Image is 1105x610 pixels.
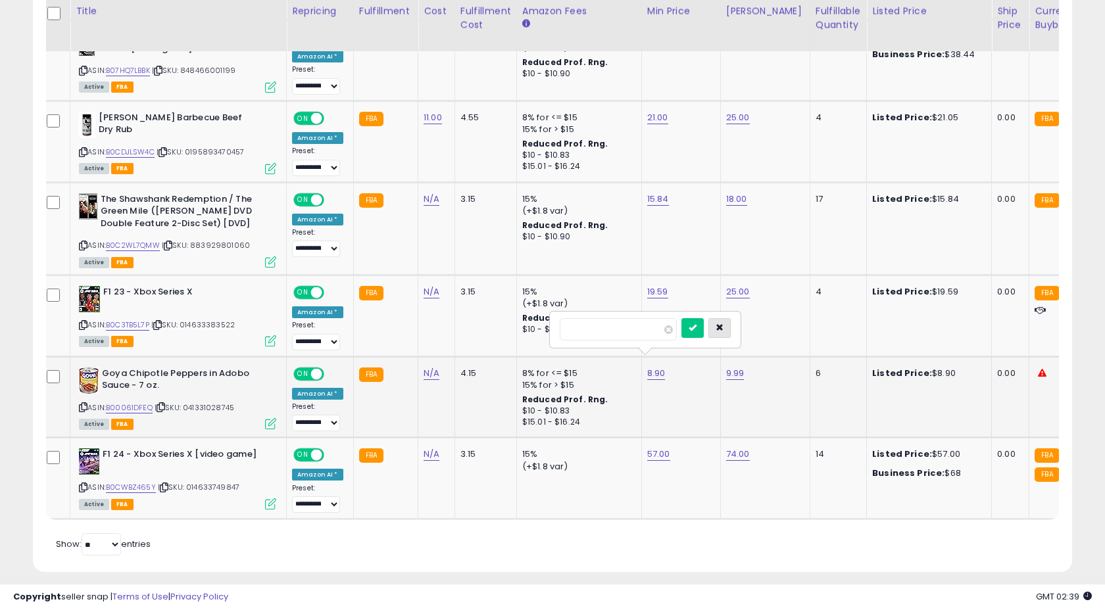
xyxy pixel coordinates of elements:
span: | SKU: 848466001199 [152,65,235,76]
span: All listings currently available for purchase on Amazon [79,499,109,510]
small: FBA [1035,286,1059,300]
a: 57.00 [647,448,670,461]
b: The Shawshank Redemption / The Green Mile ([PERSON_NAME] DVD Double Feature 2-Disc Set) [DVD] [101,193,260,233]
a: B07HQ7LBBK [106,65,150,76]
div: Current Buybox Price [1035,4,1102,32]
span: FBA [111,419,134,430]
div: Listed Price [872,4,986,18]
a: 18.00 [726,193,747,206]
b: Reduced Prof. Rng. [522,394,608,405]
a: B0CWBZ465Y [106,482,156,493]
div: $10 - $10.90 [522,324,631,335]
a: 15.84 [647,193,669,206]
strong: Copyright [13,590,61,603]
b: [PERSON_NAME] Barbecue Beef Dry Rub [99,112,258,139]
a: 9.99 [726,367,745,380]
div: 14 [816,448,856,460]
div: Amazon AI * [292,388,343,400]
div: 6 [816,367,856,379]
a: Privacy Policy [170,590,228,603]
div: Min Price [647,4,715,18]
div: ASIN: [79,448,276,508]
span: All listings currently available for purchase on Amazon [79,257,109,268]
span: ON [295,287,311,298]
b: Reduced Prof. Rng. [522,312,608,323]
div: $15.01 - $16.24 [522,417,631,428]
div: $10 - $10.83 [522,406,631,417]
div: Cost [424,4,449,18]
div: Amazon AI * [292,306,343,318]
a: 74.00 [726,448,750,461]
a: N/A [424,285,439,298]
a: B0CDJLSW4C [106,147,155,158]
span: Show: entries [56,538,151,550]
div: ASIN: [79,112,276,173]
span: OFF [322,287,343,298]
a: B0C3TB5L7P [106,319,149,331]
small: FBA [1035,193,1059,208]
span: OFF [322,368,343,379]
div: $15.84 [872,193,981,205]
b: Listed Price: [872,193,932,205]
div: 15% for > $15 [522,124,631,135]
div: Amazon AI * [292,469,343,481]
div: 3.15 [460,193,506,205]
img: 41mHO7b7sXL._SL40_.jpg [79,193,97,220]
span: | SKU: 883929801060 [162,240,250,250]
b: Listed Price: [872,367,932,379]
span: FBA [111,336,134,347]
div: Preset: [292,228,343,258]
b: Reduced Prof. Rng. [522,138,608,149]
b: Goya Chipotle Peppers in Adobo Sauce - 7 oz. [102,367,262,395]
span: ON [295,450,311,461]
div: Ship Price [997,4,1023,32]
span: All listings currently available for purchase on Amazon [79,336,109,347]
div: 15% [522,448,631,460]
div: Amazon Fees [522,4,636,18]
span: All listings currently available for purchase on Amazon [79,163,109,174]
small: FBA [1035,112,1059,126]
span: | SKU: 014633383522 [151,319,235,330]
a: N/A [424,193,439,206]
div: Title [76,4,281,18]
div: Fulfillable Quantity [816,4,861,32]
div: 0.00 [997,193,1019,205]
span: FBA [111,163,134,174]
div: Preset: [292,65,343,95]
b: Listed Price: [872,111,932,124]
div: 15% for > $15 [522,379,631,391]
div: $8.90 [872,367,981,379]
div: 0.00 [997,448,1019,460]
div: Fulfillment Cost [460,4,511,32]
a: 21.00 [647,111,668,124]
b: Listed Price: [872,285,932,298]
span: | SKU: 0195893470457 [157,147,244,157]
b: F1 23 - Xbox Series X [103,286,263,302]
div: ASIN: [79,367,276,429]
span: | SKU: 014633749847 [158,482,239,492]
div: Preset: [292,402,343,432]
div: $10 - $10.83 [522,150,631,161]
small: FBA [1035,448,1059,463]
small: FBA [359,367,383,382]
span: FBA [111,499,134,510]
a: 25.00 [726,285,750,298]
div: $38.44 [872,49,981,60]
div: Amazon AI * [292,214,343,225]
span: OFF [322,194,343,205]
span: FBA [111,257,134,268]
span: All listings currently available for purchase on Amazon [79,82,109,93]
div: Preset: [292,321,343,350]
div: Preset: [292,484,343,513]
img: 41YVKH3ElzL._SL40_.jpg [79,112,95,138]
b: Reduced Prof. Rng. [522,220,608,231]
div: Preset: [292,147,343,176]
b: Listed Price: [872,448,932,460]
a: B0C2WL7QMW [106,240,160,251]
div: [PERSON_NAME] [726,4,804,18]
span: FBA [111,82,134,93]
span: ON [295,194,311,205]
div: seller snap | | [13,591,228,603]
div: $57.00 [872,448,981,460]
a: N/A [424,448,439,461]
